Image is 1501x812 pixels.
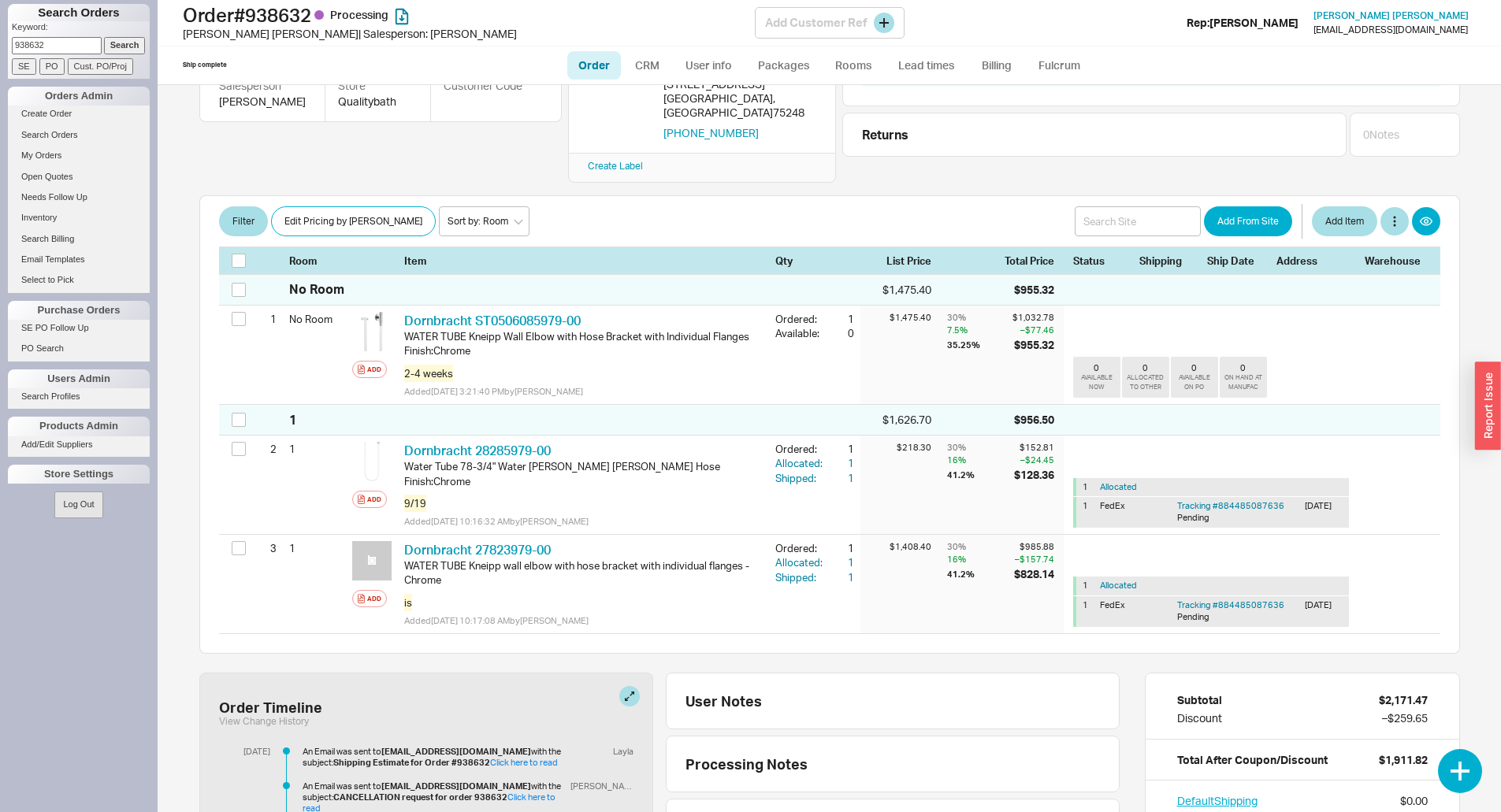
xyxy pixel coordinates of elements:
div: 1 [826,555,854,569]
div: Water Tube 78-3/4" Water [PERSON_NAME] [PERSON_NAME] Hose [404,459,763,473]
div: Address [1276,254,1355,268]
button: Allocated [1100,481,1137,493]
div: – $77.46 [1012,324,1054,336]
div: 1 [289,411,296,428]
a: Dornbracht 27823979-00 [404,542,551,558]
button: Add Item [1312,206,1377,236]
div: Ship complete [183,61,227,69]
div: Warehouse [1365,254,1428,268]
div: Returns [862,126,1339,143]
div: 35.25 % [947,338,1009,352]
div: Added [DATE] 3:21:40 PM by [PERSON_NAME] [404,385,763,398]
span: Add From Site [1217,212,1279,231]
h1: Search Orders [8,4,150,21]
button: [PHONE_NUMBER] [663,126,759,140]
input: PO [39,58,65,75]
div: Processing Notes [685,755,1100,773]
div: $1,475.40 [860,312,931,324]
div: $128.36 [1014,468,1054,482]
div: Shipping [588,63,651,140]
div: $955.32 [1012,338,1054,352]
input: Search Site [1075,206,1201,236]
div: AVAILABLE ON PO [1174,373,1215,391]
div: 41.2 % [947,567,1011,581]
div: Allocated: [775,555,826,569]
div: Add Customer Ref [755,7,905,39]
span: Needs Follow Up [21,192,87,202]
div: Total After Coupon/Discount [1177,752,1328,768]
div: 30 % [947,442,1011,454]
button: Allocated [1100,580,1137,591]
a: Dornbracht ST0506085979-00 [404,313,581,328]
div: 1 [826,541,854,555]
div: User Notes [685,692,1113,710]
div: $1,408.40 [860,541,931,553]
button: Add [352,361,387,378]
a: Search Profiles [8,388,150,405]
div: Add [367,592,381,605]
h1: Order # 938632 [183,4,755,26]
div: No Room [289,280,344,298]
div: 1 [257,306,277,332]
div: WATER TUBE Kneipp Wall Elbow with Hose Bracket with Individual Flanges [404,329,763,343]
div: Store Settings [8,465,150,484]
div: Store [338,78,418,94]
div: Users Admin [8,369,150,388]
a: Lead times [886,51,966,80]
div: Customer Code [444,78,522,94]
div: List Price [860,254,931,268]
a: My Orders [8,147,150,164]
div: 1 [826,570,854,584]
div: Products Admin [8,417,150,436]
div: Ordered: [775,312,826,326]
div: $2,171.47 [1379,692,1428,708]
div: ALLOCATED TO OTHER [1125,373,1166,391]
span: Pending [1177,512,1209,523]
div: $828.14 [1014,567,1054,581]
a: Open Quotes [8,169,150,185]
button: Allocated:1 [775,555,854,569]
a: PO Search [8,340,150,357]
button: Add [352,491,387,508]
button: Add [352,590,387,607]
div: Shipped: [775,570,826,584]
div: Discount [1177,710,1222,726]
a: Order [567,51,621,80]
div: Total Price [1005,254,1064,268]
div: Rep: [PERSON_NAME] [1187,15,1299,31]
div: 1 [1083,500,1094,525]
div: – $24.45 [1014,454,1054,466]
div: 0 [1142,362,1148,373]
b: [EMAIL_ADDRESS][DOMAIN_NAME] [381,780,531,792]
span: FedEx [1100,599,1125,610]
div: $0.00 [1400,793,1428,809]
span: 2-4 weeks [404,365,453,382]
div: [PERSON_NAME] [219,94,306,109]
div: 1 [289,436,346,462]
div: Room [289,254,346,268]
div: $955.32 [1014,282,1054,298]
div: Layla [607,746,633,757]
div: Ship Date [1207,254,1267,268]
img: no_photo [352,541,392,580]
button: Log Out [54,491,102,517]
div: 30 % [947,541,1011,553]
a: [PERSON_NAME] [PERSON_NAME] [1313,10,1469,21]
div: Finish : Chrome [404,474,763,488]
div: ON HAND AT MANUFAC [1223,373,1264,391]
div: 1 [826,471,854,485]
div: – $259.65 [1382,710,1428,726]
button: Add From Site [1204,206,1292,236]
a: Packages [747,51,821,80]
span: Edit Pricing by [PERSON_NAME] [284,212,422,231]
a: Tracking #884485087636 [1177,599,1284,610]
div: Subtotal [1177,692,1222,708]
b: Shipping Estimate for Order #938632 [333,757,490,768]
span: [PERSON_NAME] [PERSON_NAME] [1313,9,1469,21]
a: Add/Edit Suppliers [8,436,150,453]
div: $956.50 [1014,412,1054,428]
a: Billing [969,51,1024,80]
div: Ordered: [775,541,826,555]
div: 0 [1094,362,1099,373]
button: Edit Pricing by [PERSON_NAME] [271,206,436,236]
